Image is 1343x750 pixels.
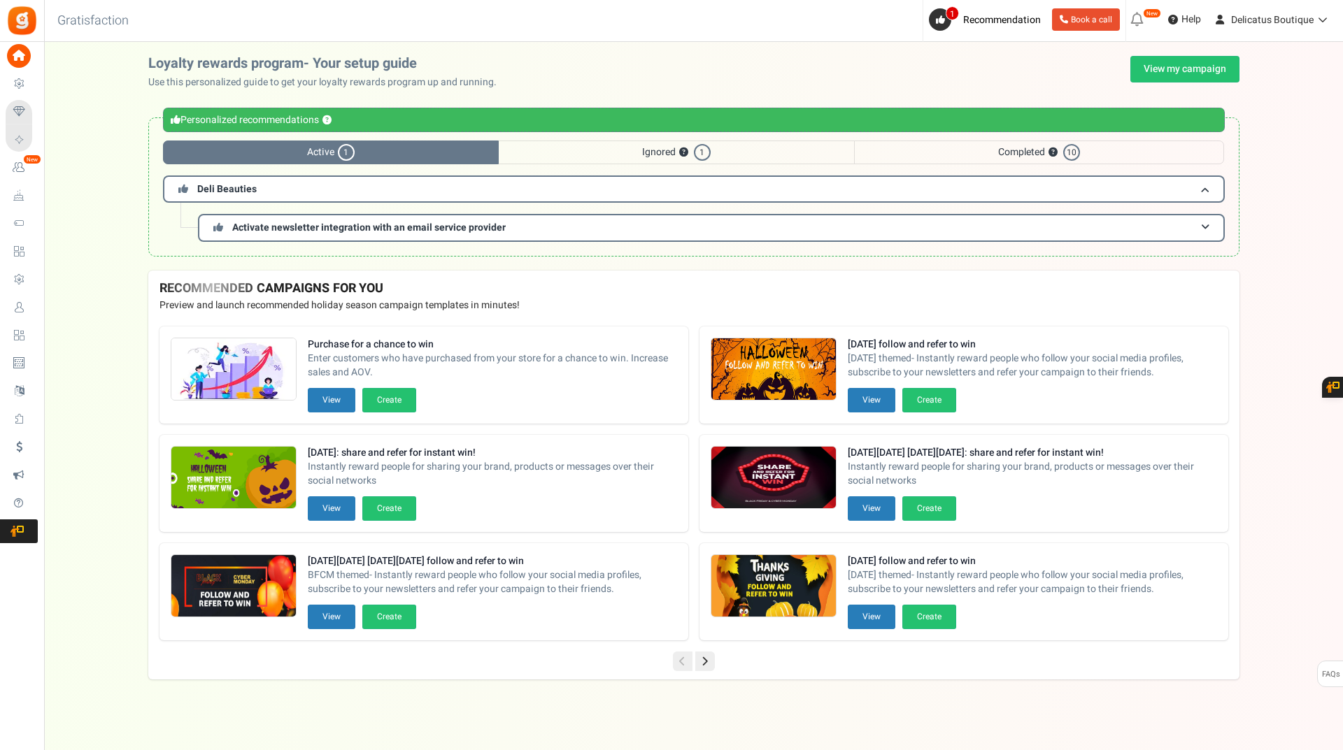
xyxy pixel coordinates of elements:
[1049,148,1058,157] button: ?
[1052,8,1120,31] a: Book a call
[308,496,355,521] button: View
[148,75,508,89] p: Use this personalized guide to get your loyalty rewards program up and running.
[308,568,677,596] span: BFCM themed- Instantly reward people who follow your social media profiles, subscribe to your new...
[159,298,1228,312] p: Preview and launch recommended holiday season campaign templates in minutes!
[1231,13,1314,27] span: Delicatus Boutique
[963,13,1041,27] span: Recommendation
[159,282,1228,296] h4: RECOMMENDED CAMPAIGNS FOR YOU
[308,605,355,629] button: View
[362,605,416,629] button: Create
[848,496,895,521] button: View
[854,140,1224,164] span: Completed
[1321,661,1340,688] span: FAQs
[929,8,1046,31] a: 1 Recommendation
[163,140,499,164] span: Active
[848,554,1217,568] strong: [DATE] follow and refer to win
[232,220,506,235] span: Activate newsletter integration with an email service provider
[711,555,836,618] img: Recommended Campaigns
[848,338,1217,352] strong: [DATE] follow and refer to win
[308,460,677,488] span: Instantly reward people for sharing your brand, products or messages over their social networks
[171,555,296,618] img: Recommended Campaigns
[171,447,296,510] img: Recommended Campaigns
[848,352,1217,380] span: [DATE] themed- Instantly reward people who follow your social media profiles, subscribe to your n...
[711,447,836,510] img: Recommended Campaigns
[163,108,1225,132] div: Personalized recommendations
[338,144,355,161] span: 1
[42,7,144,35] h3: Gratisfaction
[902,605,956,629] button: Create
[946,6,959,20] span: 1
[848,446,1217,460] strong: [DATE][DATE] [DATE][DATE]: share and refer for instant win!
[1130,56,1239,82] a: View my campaign
[308,554,677,568] strong: [DATE][DATE] [DATE][DATE] follow and refer to win
[499,140,854,164] span: Ignored
[308,338,677,352] strong: Purchase for a chance to win
[902,496,956,521] button: Create
[308,352,677,380] span: Enter customers who have purchased from your store for a chance to win. Increase sales and AOV.
[711,338,836,401] img: Recommended Campaigns
[308,388,355,412] button: View
[848,460,1217,488] span: Instantly reward people for sharing your brand, products or messages over their social networks
[848,605,895,629] button: View
[362,496,416,521] button: Create
[1178,13,1201,27] span: Help
[6,5,38,36] img: Gratisfaction
[679,148,688,157] button: ?
[197,182,257,196] span: Deli Beauties
[308,446,677,460] strong: [DATE]: share and refer for instant win!
[694,144,711,161] span: 1
[902,388,956,412] button: Create
[1063,144,1080,161] span: 10
[1163,8,1207,31] a: Help
[848,568,1217,596] span: [DATE] themed- Instantly reward people who follow your social media profiles, subscribe to your n...
[171,338,296,401] img: Recommended Campaigns
[1143,8,1161,18] em: New
[848,388,895,412] button: View
[322,116,332,125] button: ?
[148,56,508,71] h2: Loyalty rewards program- Your setup guide
[23,154,41,164] em: New
[6,156,38,180] a: New
[362,388,416,412] button: Create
